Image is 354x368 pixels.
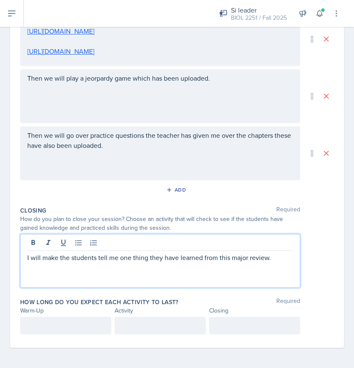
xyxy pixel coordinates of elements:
[27,252,293,263] p: I will make the students tell me one thing they have learned from this major review.
[276,298,300,306] span: Required
[20,306,111,315] div: Warm-Up
[209,306,300,315] div: Closing
[20,298,178,306] label: How long do you expect each activity to last?
[115,306,206,315] div: Activity
[27,47,94,56] a: [URL][DOMAIN_NAME]
[231,5,287,15] div: Si leader
[276,206,300,215] span: Required
[27,73,293,83] p: Then we will play a jeorpardy game which has been uploaded.
[27,130,293,150] p: Then we will go over practice questions the teacher has given me over the chapters these have als...
[27,26,94,36] a: [URL][DOMAIN_NAME]
[20,206,46,215] label: Closing
[231,13,287,22] div: BIOL 2251 / Fall 2025
[20,215,300,232] div: How do you plan to close your session? Choose an activity that will check to see if the students ...
[163,184,191,196] button: Add
[168,187,186,193] div: Add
